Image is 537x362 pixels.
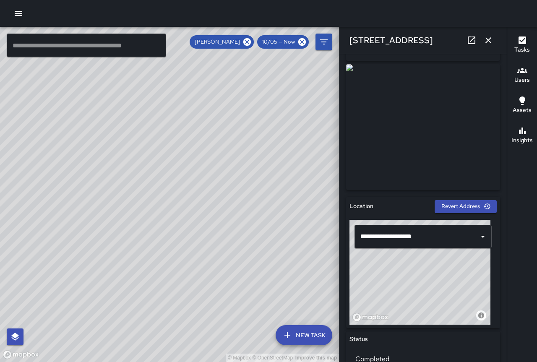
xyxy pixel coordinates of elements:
button: Tasks [507,30,537,60]
h6: Status [349,335,368,344]
button: Users [507,60,537,91]
button: New Task [276,325,332,345]
div: [PERSON_NAME] [190,35,254,49]
button: Assets [507,91,537,121]
span: 10/05 — Now [257,38,300,46]
h6: Assets [513,106,532,115]
h6: Tasks [514,45,530,55]
button: Filters [315,34,332,50]
h6: [STREET_ADDRESS] [349,34,433,47]
h6: Users [514,76,530,85]
img: request_images%2Fa31066c0-a1e1-11f0-8cfd-0b86d039da21 [346,64,500,190]
h6: Location [349,202,373,211]
button: Open [477,231,489,242]
h6: Insights [511,136,533,145]
button: Revert Address [435,200,497,213]
span: [PERSON_NAME] [190,38,245,46]
button: Insights [507,121,537,151]
div: 10/05 — Now [257,35,309,49]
